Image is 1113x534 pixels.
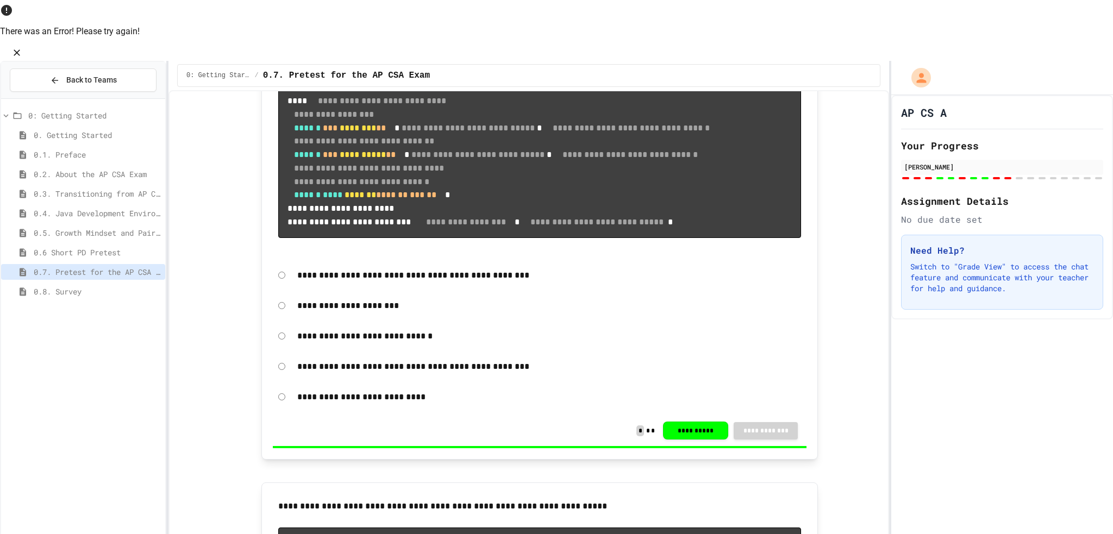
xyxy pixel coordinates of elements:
[9,45,25,61] button: Close
[34,149,161,160] span: 0.1. Preface
[34,266,161,278] span: 0.7. Pretest for the AP CSA Exam
[901,105,947,120] h1: AP CS A
[901,193,1103,209] h2: Assignment Details
[910,261,1094,294] p: Switch to "Grade View" to access the chat feature and communicate with your teacher for help and ...
[900,65,934,90] div: My Account
[34,286,161,297] span: 0.8. Survey
[28,110,161,121] span: 0: Getting Started
[66,74,117,86] span: Back to Teams
[910,244,1094,257] h3: Need Help?
[901,213,1103,226] div: No due date set
[34,227,161,238] span: 0.5. Growth Mindset and Pair Programming
[186,71,251,80] span: 0: Getting Started
[34,168,161,180] span: 0.2. About the AP CSA Exam
[263,69,430,82] span: 0.7. Pretest for the AP CSA Exam
[904,162,1100,172] div: [PERSON_NAME]
[255,71,259,80] span: /
[34,188,161,199] span: 0.3. Transitioning from AP CSP to AP CSA
[34,208,161,219] span: 0.4. Java Development Environments
[34,129,161,141] span: 0. Getting Started
[901,138,1103,153] h2: Your Progress
[34,247,161,258] span: 0.6 Short PD Pretest
[10,68,157,92] button: Back to Teams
